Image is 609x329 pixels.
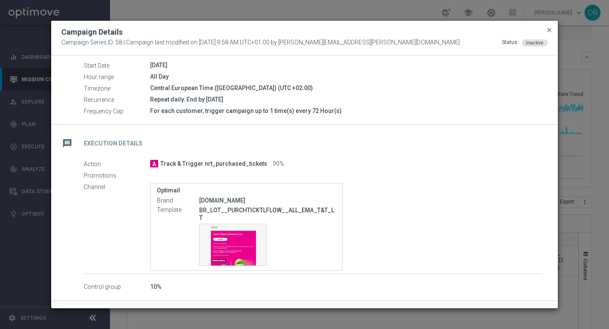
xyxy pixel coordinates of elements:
span: Track & Trigger nrt_purchased_tickets [160,160,267,168]
div: For each customer, trigger campaign up to 1 time(s) every 72 Hour(s) [150,107,541,115]
div: Status: [502,39,518,47]
div: Central European Time ([GEOGRAPHIC_DATA]) (UTC +02:00) [150,84,541,92]
span: A [150,160,158,167]
label: Optimail [157,187,336,194]
span: Campaign Series ID: 58 | Campaign last modified on [DATE] 9:58 AM UTC+01:00 by [PERSON_NAME][EMAI... [61,39,460,47]
label: Action [84,160,150,168]
colored-tag: Inactive [522,39,548,46]
h2: Campaign Details [61,27,123,37]
label: Channel [84,183,150,191]
div: [DOMAIN_NAME] [199,196,336,205]
span: Inactive [526,40,543,46]
span: close [546,27,553,33]
h2: Execution Details [84,140,143,148]
label: Timezone [84,85,150,92]
label: Control group [84,283,150,291]
label: Brand [157,197,199,205]
i: message [60,136,75,151]
label: Template [157,206,199,214]
label: Recurrence [84,96,150,104]
div: [DATE] [150,61,541,69]
label: Start Date [84,62,150,69]
label: Promotions [84,172,150,179]
span: 90% [273,160,284,168]
div: 10% [150,282,541,291]
div: Repeat daily. End by [DATE] [150,95,541,104]
label: Hour range [84,73,150,81]
p: BR_LOT__PURCHTICKTLFLOW__ALL_EMA_T&T_LT [199,206,336,222]
label: Frequency Cap [84,107,150,115]
div: All Day [150,72,541,81]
